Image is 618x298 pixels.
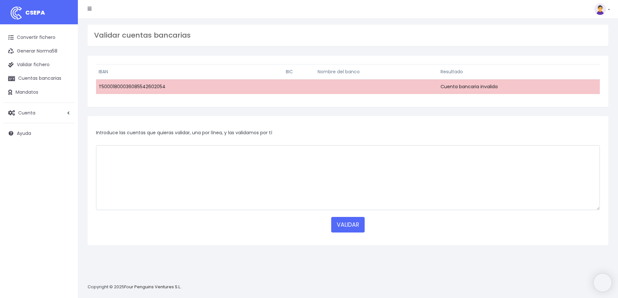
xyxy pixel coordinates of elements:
[438,65,600,79] th: Resultado
[18,109,35,116] span: Cuenta
[594,3,606,15] img: profile
[94,31,602,40] h3: Validar cuentas bancarias
[25,8,45,17] span: CSEPA
[17,130,31,137] span: Ayuda
[96,79,283,94] td: T50001800036085542602054
[3,126,75,140] a: Ayuda
[3,72,75,85] a: Cuentas bancarias
[331,217,365,232] button: VALIDAR
[3,44,75,58] a: Generar Norma58
[3,58,75,72] a: Validar fichero
[315,65,438,79] th: Nombre del banco
[96,129,272,136] span: Introduce las cuentas que quieras validar, una por línea, y las validamos por tí
[124,284,181,290] a: Four Penguins Ventures S.L.
[8,5,24,21] img: logo
[438,79,600,94] td: Cuenta bancaria invalida
[88,284,182,291] p: Copyright © 2025 .
[3,106,75,120] a: Cuenta
[283,65,315,79] th: BIC
[96,65,283,79] th: IBAN
[3,86,75,99] a: Mandatos
[3,31,75,44] a: Convertir fichero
